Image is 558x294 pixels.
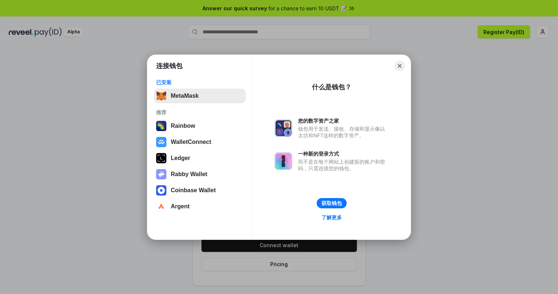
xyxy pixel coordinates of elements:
div: 而不是在每个网站上创建新的账户和密码，只需连接您的钱包。 [298,159,389,172]
button: Rainbow [154,119,246,133]
div: 获取钱包 [321,200,342,206]
div: MetaMask [171,93,199,99]
img: svg+xml,%3Csvg%20width%3D%2228%22%20height%3D%2228%22%20viewBox%3D%220%200%2028%2028%22%20fill%3D... [156,185,166,196]
div: 一种新的登录方式 [298,150,389,157]
img: svg+xml,%3Csvg%20xmlns%3D%22http%3A%2F%2Fwww.w3.org%2F2000%2Fsvg%22%20fill%3D%22none%22%20viewBox... [156,169,166,179]
div: 推荐 [156,109,244,116]
img: svg+xml,%3Csvg%20width%3D%2228%22%20height%3D%2228%22%20viewBox%3D%220%200%2028%2028%22%20fill%3D... [156,201,166,212]
a: 了解更多 [317,213,346,222]
div: Coinbase Wallet [171,187,216,194]
button: 获取钱包 [317,198,347,208]
img: svg+xml,%3Csvg%20xmlns%3D%22http%3A%2F%2Fwww.w3.org%2F2000%2Fsvg%22%20fill%3D%22none%22%20viewBox... [275,152,292,170]
img: svg+xml,%3Csvg%20width%3D%22120%22%20height%3D%22120%22%20viewBox%3D%220%200%20120%20120%22%20fil... [156,121,166,131]
div: WalletConnect [171,139,211,145]
div: Ledger [171,155,190,161]
div: Argent [171,203,190,210]
button: Rabby Wallet [154,167,246,182]
div: 什么是钱包？ [312,83,351,92]
img: svg+xml,%3Csvg%20fill%3D%22none%22%20height%3D%2233%22%20viewBox%3D%220%200%2035%2033%22%20width%... [156,91,166,101]
button: WalletConnect [154,135,246,149]
img: svg+xml,%3Csvg%20xmlns%3D%22http%3A%2F%2Fwww.w3.org%2F2000%2Fsvg%22%20width%3D%2228%22%20height%3... [156,153,166,163]
h1: 连接钱包 [156,62,182,70]
button: MetaMask [154,89,246,103]
div: Rabby Wallet [171,171,207,178]
button: Close [395,61,405,71]
img: svg+xml,%3Csvg%20width%3D%2228%22%20height%3D%2228%22%20viewBox%3D%220%200%2028%2028%22%20fill%3D... [156,137,166,147]
div: 您的数字资产之家 [298,118,389,124]
button: Ledger [154,151,246,165]
button: Argent [154,199,246,214]
div: 了解更多 [321,214,342,221]
button: Coinbase Wallet [154,183,246,198]
div: Rainbow [171,123,195,129]
div: 已安装 [156,79,244,86]
img: svg+xml,%3Csvg%20xmlns%3D%22http%3A%2F%2Fwww.w3.org%2F2000%2Fsvg%22%20fill%3D%22none%22%20viewBox... [275,119,292,137]
div: 钱包用于发送、接收、存储和显示像以太坊和NFT这样的数字资产。 [298,126,389,139]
